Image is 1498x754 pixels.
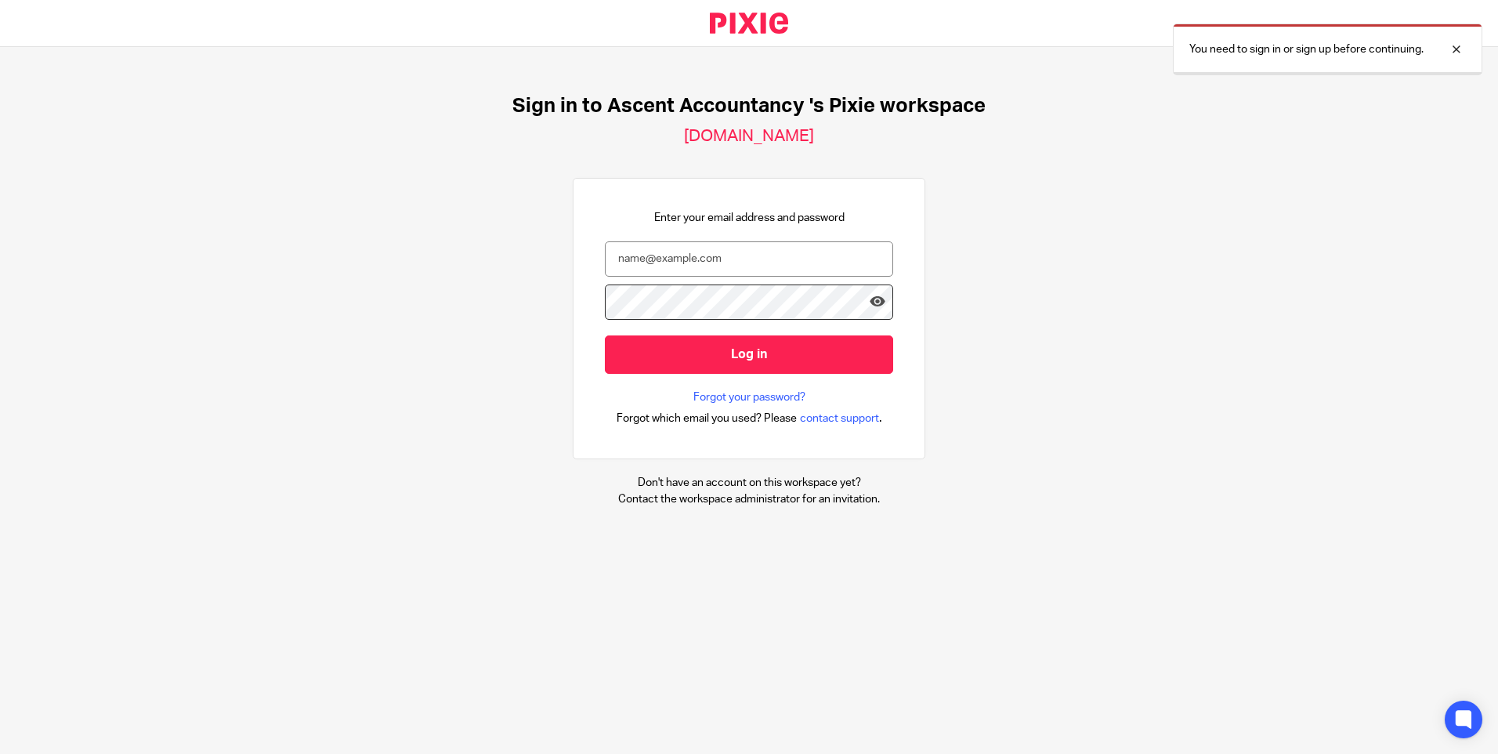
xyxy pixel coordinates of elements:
[605,241,893,277] input: name@example.com
[618,491,880,507] p: Contact the workspace administrator for an invitation.
[618,475,880,491] p: Don't have an account on this workspace yet?
[693,390,805,405] a: Forgot your password?
[605,335,893,374] input: Log in
[617,409,882,427] div: .
[1189,42,1424,57] p: You need to sign in or sign up before continuing.
[684,126,814,147] h2: [DOMAIN_NAME]
[512,94,986,118] h1: Sign in to Ascent Accountancy 's Pixie workspace
[654,210,845,226] p: Enter your email address and password
[800,411,879,426] span: contact support
[617,411,797,426] span: Forgot which email you used? Please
